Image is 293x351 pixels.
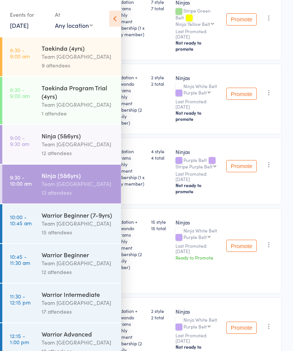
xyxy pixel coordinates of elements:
[42,298,114,307] div: Team [GEOGRAPHIC_DATA]
[151,148,169,154] span: 4 style
[42,83,114,100] div: Taekinda Program Trial (4yrs)
[55,8,93,21] div: At
[175,74,220,82] div: Ninjas
[42,52,114,61] div: Team [GEOGRAPHIC_DATA]
[175,148,220,155] div: Ninjas
[151,80,169,87] span: 2 total
[42,44,114,52] div: Taekinda (4yrs)
[175,110,220,122] div: Not ready to promote
[42,228,114,237] div: 15 attendees
[10,21,29,29] a: [DATE]
[55,21,93,29] div: Any location
[151,5,169,11] span: 7 total
[175,308,220,315] div: Ninjas
[184,90,207,95] div: Purple Belt
[10,135,29,147] time: 9:00 - 9:30 am
[151,308,169,314] span: 2 style
[151,225,169,231] span: 15 total
[184,234,207,239] div: Purple Belt
[42,338,114,347] div: Team [GEOGRAPHIC_DATA]
[175,218,220,226] div: Ninjas
[42,259,114,268] div: Team [GEOGRAPHIC_DATA]
[10,333,29,345] time: 12:15 - 1:00 pm
[42,211,114,219] div: Warrior Beginner (7-9yrs)
[2,165,121,204] a: 9:30 -10:00 amNinja (5&6yrs)Team [GEOGRAPHIC_DATA]13 attendees
[42,171,114,180] div: Ninja (5&6yrs)
[2,204,121,243] a: 10:00 -10:45 amWarrior Beginner (7-9yrs)Team [GEOGRAPHIC_DATA]15 attendees
[175,228,220,241] div: Ninja White Belt
[10,8,47,21] div: Events for
[151,218,169,225] span: 15 style
[2,37,121,76] a: 8:30 -9:00 amTaekinda (4yrs)Team [GEOGRAPHIC_DATA]9 attendees
[175,40,220,52] div: Not ready to promote
[110,148,145,187] div: Foundation Programs Monthly Instalment Membership (1 x family member)
[175,99,220,110] small: Last Promoted: [DATE]
[2,125,121,164] a: 9:00 -9:30 amNinja (5&6yrs)Team [GEOGRAPHIC_DATA]12 attendees
[175,164,213,169] div: Stripe Purple Belt
[2,77,121,124] a: 8:30 -9:00 amTaekinda Program Trial (4yrs)Team [GEOGRAPHIC_DATA]1 attendee
[110,74,145,126] div: Foundation + Taekwondo Programs Monthly Instalment Membership (2 x family member)
[42,61,114,70] div: 9 attendees
[226,160,257,172] button: Promote
[151,74,169,80] span: 2 style
[10,87,30,99] time: 8:30 - 9:00 am
[175,8,220,26] div: Stripe Green Belt
[175,171,220,182] small: Last Promoted: [DATE]
[10,47,30,59] time: 8:30 - 9:00 am
[42,330,114,338] div: Warrior Advanced
[42,219,114,228] div: Team [GEOGRAPHIC_DATA]
[175,333,220,344] small: Last Promoted: [DATE]
[42,109,114,118] div: 1 attendee
[10,174,32,186] time: 9:30 - 10:00 am
[110,218,145,270] div: Foundation + Taekwondo Programs Monthly Instalment Membership (2 x family member)
[2,284,121,322] a: 11:30 -12:15 pmWarrior IntermediateTeam [GEOGRAPHIC_DATA]17 attendees
[42,290,114,298] div: Warrior Intermediate
[10,293,31,305] time: 11:30 - 12:15 pm
[175,83,220,96] div: Ninja White Belt
[42,250,114,259] div: Warrior Beginner
[151,314,169,321] span: 2 total
[10,253,30,266] time: 10:45 - 11:30 am
[226,88,257,100] button: Promote
[175,21,210,26] div: Ninja Yellow Belt
[175,29,220,40] small: Last Promoted: [DATE]
[175,182,220,194] div: Not ready to promote
[42,149,114,157] div: 12 attendees
[175,157,220,169] div: Purple Belt
[226,322,257,334] button: Promote
[2,244,121,283] a: 10:45 -11:30 amWarrior BeginnerTeam [GEOGRAPHIC_DATA]12 attendees
[175,254,220,261] div: Ready to Promote
[10,214,32,226] time: 10:00 - 10:45 am
[42,131,114,140] div: Ninja (5&6yrs)
[226,240,257,252] button: Promote
[42,307,114,316] div: 17 attendees
[42,188,114,197] div: 13 attendees
[42,140,114,149] div: Team [GEOGRAPHIC_DATA]
[226,13,257,26] button: Promote
[42,180,114,188] div: Team [GEOGRAPHIC_DATA]
[175,243,220,254] small: Last Promoted: [DATE]
[175,317,220,330] div: Ninja White Belt
[42,268,114,276] div: 12 attendees
[42,100,114,109] div: Team [GEOGRAPHIC_DATA]
[151,154,169,161] span: 4 total
[184,324,207,329] div: Purple Belt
